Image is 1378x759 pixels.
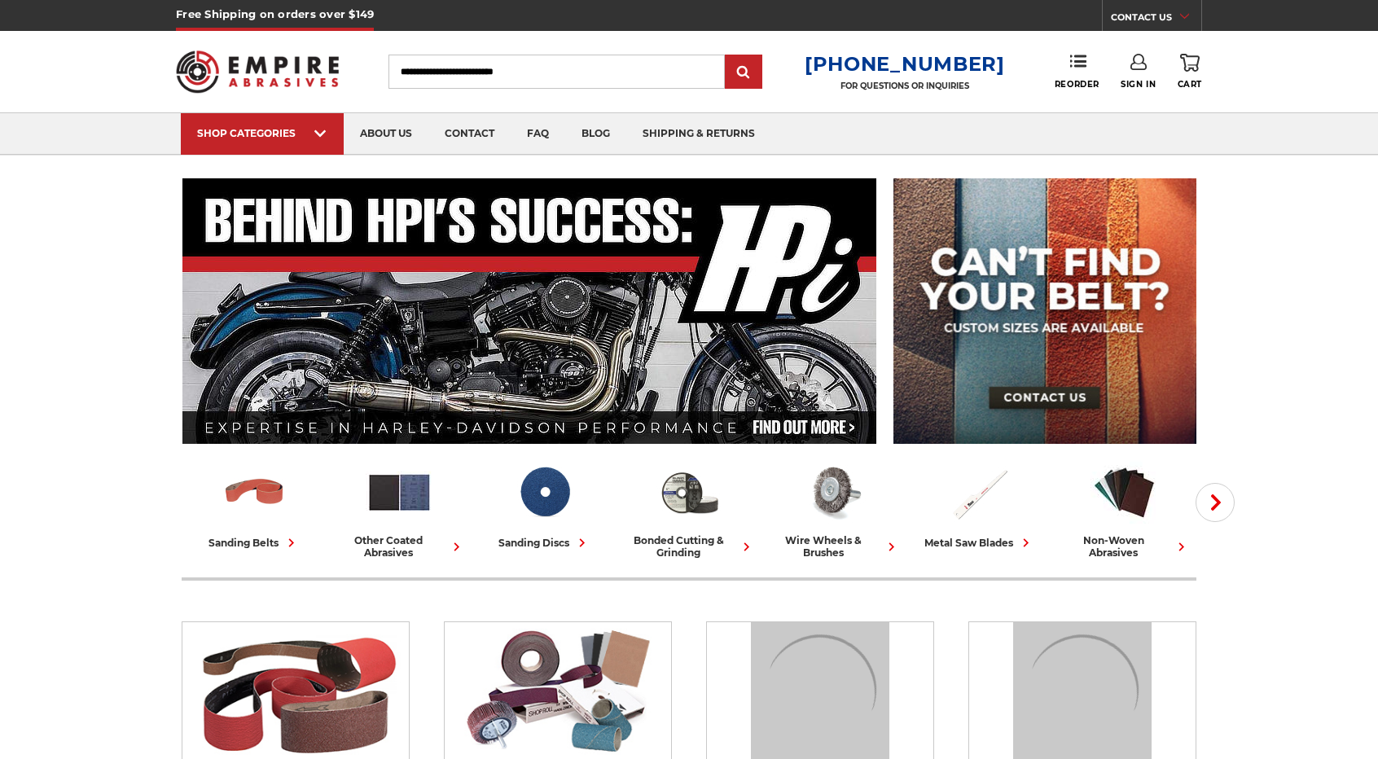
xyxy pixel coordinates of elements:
[176,40,339,103] img: Empire Abrasives
[1111,8,1201,31] a: CONTACT US
[805,81,1005,91] p: FOR QUESTIONS OR INQUIRIES
[182,178,877,444] img: Banner for an interview featuring Horsepower Inc who makes Harley performance upgrades featured o...
[626,113,771,155] a: shipping & returns
[1058,534,1190,559] div: non-woven abrasives
[768,534,900,559] div: wire wheels & brushes
[623,458,755,559] a: bonded cutting & grinding
[428,113,511,155] a: contact
[1091,458,1158,526] img: Non-woven Abrasives
[913,458,1045,551] a: metal saw blades
[366,458,433,526] img: Other Coated Abrasives
[1196,483,1235,522] button: Next
[1055,54,1099,89] a: Reorder
[623,534,755,559] div: bonded cutting & grinding
[893,178,1196,444] img: promo banner for custom belts.
[1121,79,1156,90] span: Sign In
[498,534,590,551] div: sanding discs
[208,534,300,551] div: sanding belts
[565,113,626,155] a: blog
[1055,79,1099,90] span: Reorder
[221,458,288,526] img: Sanding Belts
[924,534,1034,551] div: metal saw blades
[727,56,760,89] input: Submit
[344,113,428,155] a: about us
[946,458,1013,526] img: Metal Saw Blades
[333,534,465,559] div: other coated abrasives
[1178,54,1202,90] a: Cart
[805,52,1005,76] a: [PHONE_NUMBER]
[188,458,320,551] a: sanding belts
[801,458,868,526] img: Wire Wheels & Brushes
[478,458,610,551] a: sanding discs
[197,127,327,139] div: SHOP CATEGORIES
[333,458,465,559] a: other coated abrasives
[656,458,723,526] img: Bonded Cutting & Grinding
[768,458,900,559] a: wire wheels & brushes
[1058,458,1190,559] a: non-woven abrasives
[1178,79,1202,90] span: Cart
[511,458,578,526] img: Sanding Discs
[511,113,565,155] a: faq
